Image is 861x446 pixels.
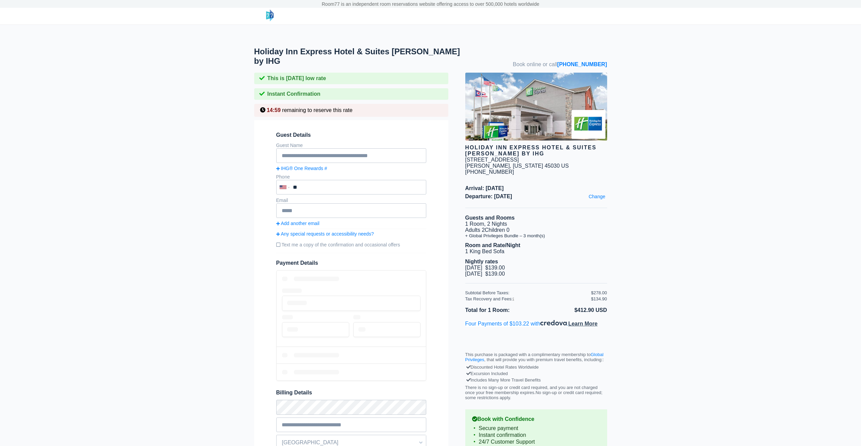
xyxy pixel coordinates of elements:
[277,181,291,194] div: United States: +1
[254,47,465,66] h1: Holiday Inn Express Hotel & Suites [PERSON_NAME] by IHG
[465,296,591,301] div: Tax Recovery and Fees:
[276,166,426,171] a: IHG® One Rewards #
[276,221,426,226] a: Add another email
[276,231,426,237] a: Any special requests or accessibility needs?
[465,306,536,315] li: Total for 1 Room:
[513,61,607,68] span: Book online or call
[485,227,509,233] span: Children 0
[276,174,290,180] label: Phone
[276,390,426,396] span: Billing Details
[472,416,600,422] b: Book with Confidence
[467,370,605,377] div: Excursion Included
[591,290,607,295] div: $278.00
[467,364,605,370] div: Discounted Hotel Rates Worldwide
[267,107,281,113] span: 14:59
[561,163,569,169] span: US
[465,259,498,264] b: Nightly rates
[513,163,543,169] span: [US_STATE]
[465,73,607,141] img: hotel image
[254,73,448,84] div: This is [DATE] low rate
[276,239,426,250] label: Text me a copy of the confirmation and occasional offers
[465,221,607,227] li: 1 Room, 2 Nights
[472,425,600,432] li: Secure payment
[465,157,519,163] div: [STREET_ADDRESS]
[276,143,303,148] label: Guest Name
[465,185,607,191] span: Arrival: [DATE]
[465,290,591,295] div: Subtotal Before Taxes:
[465,352,607,362] p: This purchase is packaged with a complimentary membership to , that will provide you with premium...
[276,198,288,203] label: Email
[465,321,598,327] span: Four Payments of $103.22 with .
[465,169,607,175] div: [PHONE_NUMBER]
[465,321,598,327] a: Four Payments of $103.22 with.Learn More
[266,10,274,21] img: logo-header-small.png
[572,110,605,139] img: Brand logo for Holiday Inn Express Hotel & Suites Harrison by IHG
[465,193,607,200] span: Departure: [DATE]
[472,439,600,445] li: 24/7 Customer Support
[465,145,607,157] div: Holiday Inn Express Hotel & Suites [PERSON_NAME] by IHG
[465,248,607,255] li: 1 King Bed Sofa
[465,215,515,221] b: Guests and Rooms
[465,227,607,233] li: Adults 2
[276,132,426,138] span: Guest Details
[568,321,597,327] span: Learn More
[465,242,521,248] b: Room and Rate/Night
[591,296,607,301] div: $134.90
[254,88,448,100] div: Instant Confirmation
[465,163,511,169] span: [PERSON_NAME],
[276,260,318,266] span: Payment Details
[536,306,607,315] li: $412.90 USD
[472,432,600,439] li: Instant confirmation
[282,107,352,113] span: remaining to reserve this rate
[465,233,607,238] li: + Global Privileges Bundle – 3 month(s)
[465,390,603,400] span: No sign-up or credit card required; some restrictions apply.
[465,352,604,362] a: Global Privileges
[465,385,607,400] p: There is no sign-up or credit card required, and you are not charged once your free membership ex...
[467,377,605,383] div: Includes Many More Travel Benefits
[587,192,607,201] a: Change
[545,163,560,169] span: 45030
[465,265,505,271] span: [DATE] $139.00
[465,271,505,277] span: [DATE] $139.00
[557,61,607,67] a: [PHONE_NUMBER]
